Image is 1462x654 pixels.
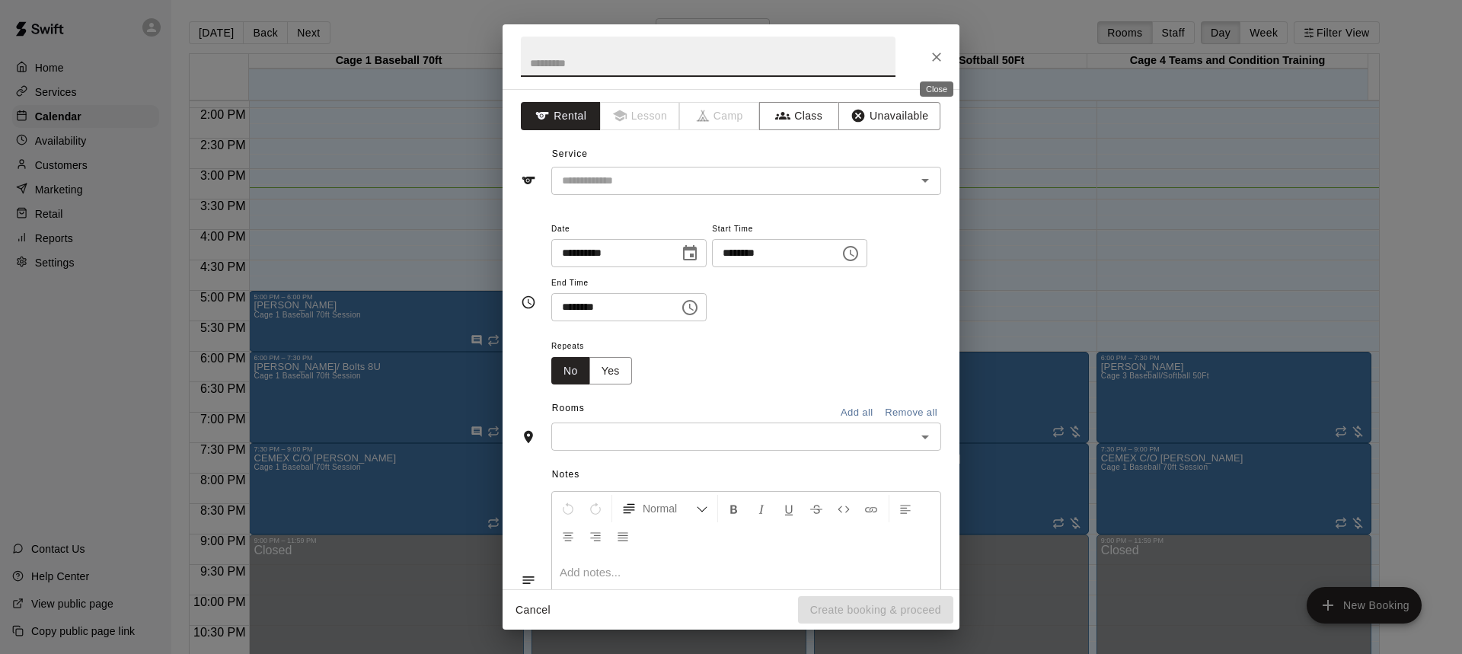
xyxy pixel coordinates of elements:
button: Format Underline [776,495,802,522]
button: Add all [832,401,881,425]
button: Cancel [509,596,557,624]
span: Rooms [552,403,585,413]
svg: Timing [521,295,536,310]
button: Redo [583,495,608,522]
button: Right Align [583,522,608,550]
button: Class [759,102,839,130]
button: Formatting Options [615,495,714,522]
button: Choose time, selected time is 3:30 PM [675,292,705,323]
button: Format Italics [749,495,774,522]
button: Choose time, selected time is 3:00 PM [835,238,866,269]
button: Insert Code [831,495,857,522]
button: Justify Align [610,522,636,550]
button: Rental [521,102,601,130]
span: Notes [552,463,941,487]
button: Open [915,170,936,191]
span: Camps can only be created in the Services page [680,102,760,130]
span: Normal [643,501,696,516]
span: Service [552,148,588,159]
button: Center Align [555,522,581,550]
button: Remove all [881,401,941,425]
button: Choose date, selected date is Oct 9, 2025 [675,238,705,269]
span: Lessons must be created in the Services page first [601,102,681,130]
div: Close [920,81,953,97]
button: Format Strikethrough [803,495,829,522]
svg: Notes [521,573,536,588]
span: Date [551,219,707,240]
div: outlined button group [551,357,632,385]
button: Unavailable [838,102,940,130]
svg: Service [521,173,536,188]
span: Start Time [712,219,867,240]
span: End Time [551,273,707,294]
button: No [551,357,590,385]
span: Repeats [551,337,644,357]
button: Close [923,43,950,71]
button: Format Bold [721,495,747,522]
button: Left Align [892,495,918,522]
button: Insert Link [858,495,884,522]
button: Yes [589,357,632,385]
button: Undo [555,495,581,522]
button: Open [915,426,936,448]
svg: Rooms [521,429,536,445]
